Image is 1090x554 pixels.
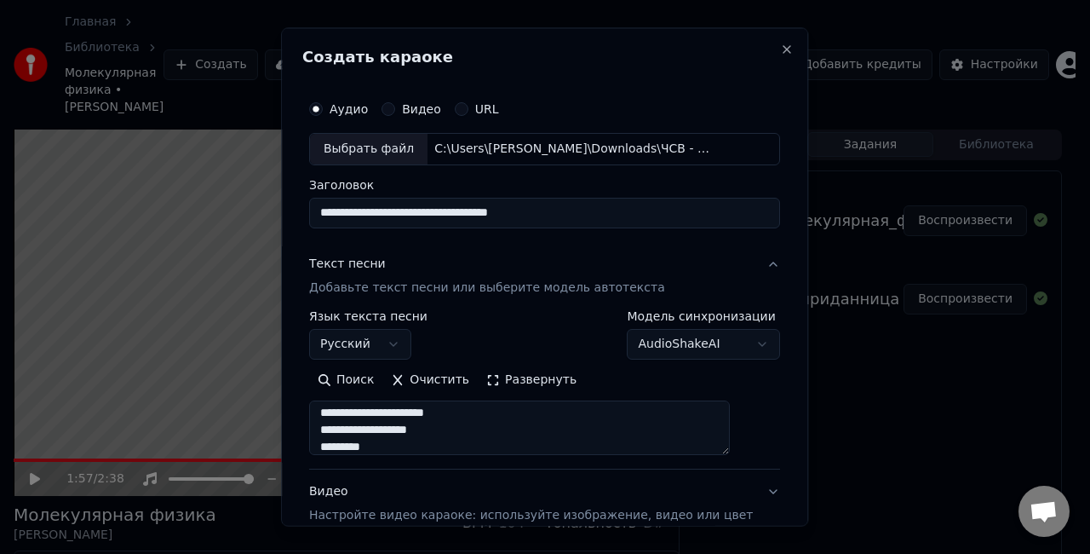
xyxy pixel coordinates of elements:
div: C:\Users\[PERSON_NAME]\Downloads\ЧСВ - [PERSON_NAME], [PERSON_NAME] Пират @snoopmusicbot.mp3 [427,141,717,158]
label: Аудио [330,103,368,115]
h2: Создать караоке [302,49,787,65]
div: Выбрать файл [310,134,427,164]
label: Модель синхронизации [628,309,781,321]
div: Видео [309,482,753,523]
label: URL [475,103,499,115]
button: Очистить [383,366,479,393]
label: Заголовок [309,178,780,190]
div: Текст песни [309,255,386,272]
div: Текст песниДобавьте текст песни или выберите модель автотекста [309,309,780,468]
label: Язык текста песни [309,309,427,321]
p: Настройте видео караоке: используйте изображение, видео или цвет [309,506,753,523]
button: Развернуть [478,366,585,393]
button: Поиск [309,366,382,393]
label: Видео [402,103,441,115]
p: Добавьте текст песни или выберите модель автотекста [309,279,665,296]
button: ВидеоНастройте видео караоке: используйте изображение, видео или цвет [309,469,780,537]
button: Текст песниДобавьте текст песни или выберите модель автотекста [309,241,780,309]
